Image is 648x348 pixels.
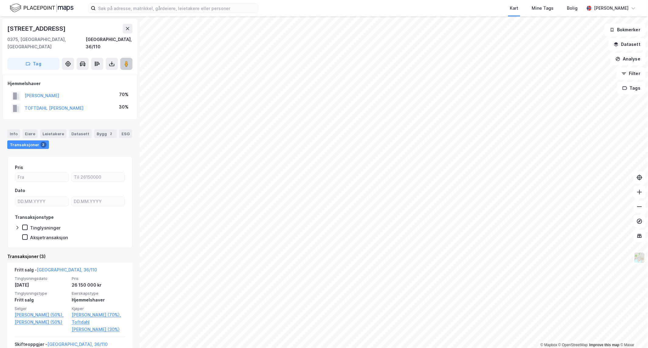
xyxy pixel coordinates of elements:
[72,291,125,296] span: Eierskapstype
[15,319,68,326] a: [PERSON_NAME] (50%)
[15,164,23,171] div: Pris
[71,197,125,206] input: DD.MM.YYYY
[22,129,38,138] div: Eiere
[7,253,132,260] div: Transaksjoner (3)
[618,319,648,348] div: Kontrollprogram for chat
[634,252,645,264] img: Z
[72,306,125,311] span: Kjøper
[7,24,67,33] div: [STREET_ADDRESS]
[37,267,97,272] a: [GEOGRAPHIC_DATA], 36/110
[15,187,25,194] div: Dato
[589,343,619,347] a: Improve this map
[7,140,49,149] div: Transaksjoner
[616,67,646,80] button: Filter
[15,291,68,296] span: Tinglysningstype
[618,319,648,348] iframe: Chat Widget
[510,5,518,12] div: Kart
[30,235,68,240] div: Aksjetransaksjon
[8,80,132,87] div: Hjemmelshaver
[558,343,588,347] a: OpenStreetMap
[30,225,61,231] div: Tinglysninger
[610,53,646,65] button: Analyse
[15,173,68,182] input: Fra
[72,311,125,319] a: [PERSON_NAME] (70%),
[119,103,129,111] div: 30%
[119,91,129,98] div: 70%
[15,306,68,311] span: Selger
[15,266,97,276] div: Fritt salg -
[605,24,646,36] button: Bokmerker
[609,38,646,50] button: Datasett
[47,342,108,347] a: [GEOGRAPHIC_DATA], 36/110
[108,131,114,137] div: 2
[72,276,125,281] span: Pris
[532,5,554,12] div: Mine Tags
[617,82,646,94] button: Tags
[94,129,117,138] div: Bygg
[10,3,74,13] img: logo.f888ab2527a4732fd821a326f86c7f29.svg
[72,281,125,289] div: 26 150 000 kr
[72,319,125,333] a: Toftdahl [PERSON_NAME] (30%)
[567,5,578,12] div: Bolig
[15,311,68,319] a: [PERSON_NAME] (50%),
[7,58,60,70] button: Tag
[594,5,629,12] div: [PERSON_NAME]
[69,129,92,138] div: Datasett
[540,343,557,347] a: Mapbox
[15,197,68,206] input: DD.MM.YYYY
[40,129,67,138] div: Leietakere
[7,129,20,138] div: Info
[15,214,54,221] div: Transaksjonstype
[119,129,132,138] div: ESG
[15,281,68,289] div: [DATE]
[86,36,132,50] div: [GEOGRAPHIC_DATA], 36/110
[15,296,68,304] div: Fritt salg
[96,4,258,13] input: Søk på adresse, matrikkel, gårdeiere, leietakere eller personer
[72,296,125,304] div: Hjemmelshaver
[40,142,46,148] div: 3
[15,276,68,281] span: Tinglysningsdato
[7,36,86,50] div: 0375, [GEOGRAPHIC_DATA], [GEOGRAPHIC_DATA]
[71,173,125,182] input: Til 26150000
